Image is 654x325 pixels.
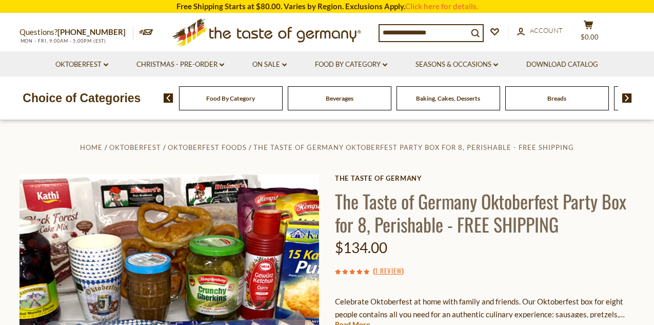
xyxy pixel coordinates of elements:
span: Account [530,26,563,34]
a: The Taste of Germany [335,174,635,182]
span: $0.00 [581,33,599,41]
a: Christmas - PRE-ORDER [136,59,224,70]
a: On Sale [252,59,287,70]
img: next arrow [622,93,632,103]
a: Home [80,143,103,151]
h1: The Taste of Germany Oktoberfest Party Box for 8, Perishable - FREE SHIPPING [335,189,635,236]
a: Oktoberfest [55,59,108,70]
a: Download Catalog [526,59,598,70]
a: Oktoberfest [109,143,161,151]
a: The Taste of Germany Oktoberfest Party Box for 8, Perishable - FREE SHIPPING [253,143,574,151]
a: Account [517,25,563,36]
a: 1 Review [375,265,402,277]
a: Baking, Cakes, Desserts [416,94,480,102]
button: $0.00 [573,20,604,46]
span: MON - FRI, 9:00AM - 5:00PM (EST) [19,38,107,44]
a: Food By Category [315,59,387,70]
p: Questions? [19,26,133,39]
span: ( ) [373,265,404,276]
a: Breads [547,94,566,102]
a: Food By Category [206,94,255,102]
a: Beverages [326,94,353,102]
span: $134.00 [335,239,387,256]
img: previous arrow [164,93,173,103]
a: Oktoberfest Foods [168,143,247,151]
a: Click here for details. [405,2,478,11]
p: Celebrate Oktoberfest at home with family and friends. Our Oktoberfest box for eight people conta... [335,295,635,321]
a: Seasons & Occasions [415,59,498,70]
a: [PHONE_NUMBER] [57,27,126,36]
